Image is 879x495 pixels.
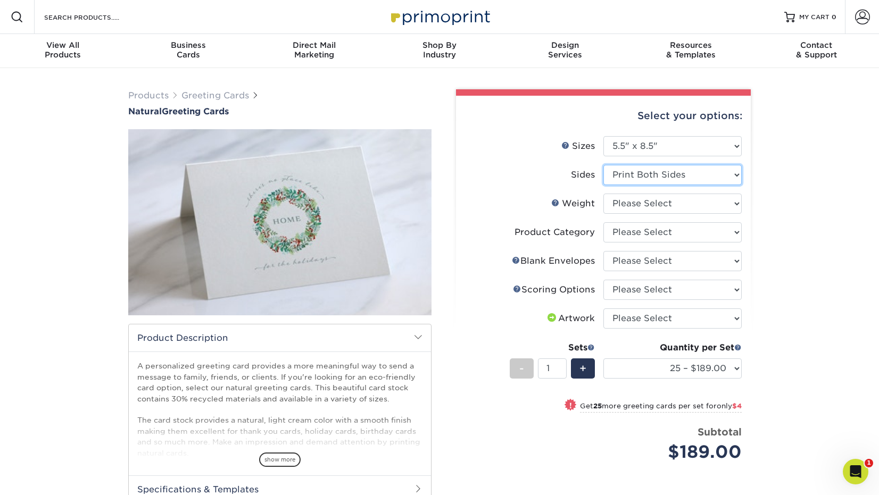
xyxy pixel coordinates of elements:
[571,169,595,181] div: Sides
[545,312,595,325] div: Artwork
[561,140,595,153] div: Sizes
[865,459,873,467] span: 1
[832,13,836,21] span: 0
[251,34,377,68] a: Direct MailMarketing
[569,400,572,411] span: !
[843,459,868,484] iframe: Intercom live chat
[126,40,251,50] span: Business
[799,13,830,22] span: MY CART
[698,426,742,438] strong: Subtotal
[611,439,742,465] div: $189.00
[377,34,502,68] a: Shop ByIndustry
[251,40,377,60] div: Marketing
[512,255,595,267] div: Blank Envelopes
[181,90,249,100] a: Greeting Cards
[128,106,432,116] a: NaturalGreeting Cards
[3,463,90,491] iframe: Google Customer Reviews
[502,40,628,60] div: Services
[515,226,595,239] div: Product Category
[628,34,753,68] a: Resources& Templates
[43,11,147,23] input: SEARCH PRODUCTS.....
[603,341,742,354] div: Quantity per Set
[128,90,169,100] a: Products
[251,40,377,50] span: Direct Mail
[732,402,742,410] span: $4
[386,5,493,28] img: Primoprint
[717,402,742,410] span: only
[128,106,162,116] span: Natural
[377,40,502,50] span: Shop By
[128,118,432,327] img: Natural 01
[502,40,628,50] span: Design
[259,452,301,467] span: show more
[129,324,431,351] h2: Product Description
[628,40,753,50] span: Resources
[126,40,251,60] div: Cards
[628,40,753,60] div: & Templates
[137,360,422,491] p: A personalized greeting card provides a more meaningful way to send a message to family, friends,...
[753,40,879,50] span: Contact
[551,197,595,210] div: Weight
[128,106,432,116] h1: Greeting Cards
[579,360,586,376] span: +
[753,40,879,60] div: & Support
[580,402,742,413] small: Get more greeting cards per set for
[510,341,595,354] div: Sets
[753,34,879,68] a: Contact& Support
[513,283,595,296] div: Scoring Options
[519,360,524,376] span: -
[126,34,251,68] a: BusinessCards
[593,402,602,410] strong: 25
[465,96,742,136] div: Select your options:
[377,40,502,60] div: Industry
[502,34,628,68] a: DesignServices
